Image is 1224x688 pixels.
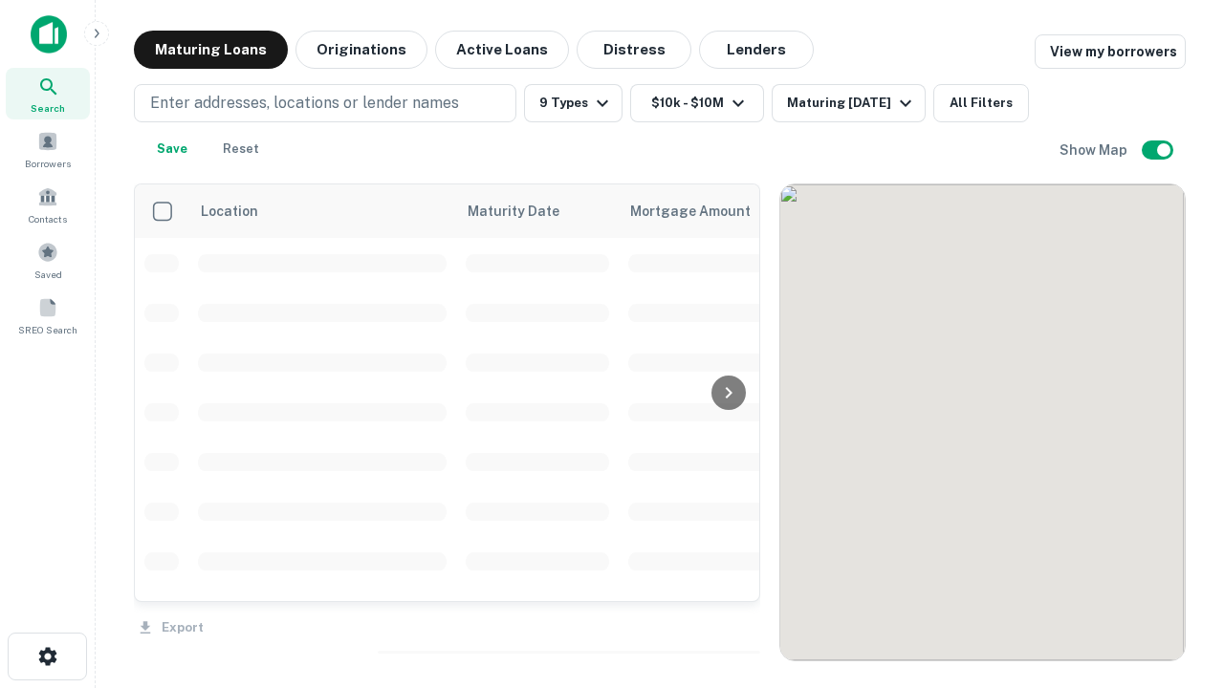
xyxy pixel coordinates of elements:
button: Enter addresses, locations or lender names [134,84,516,122]
th: Mortgage Amount [619,184,829,238]
button: Reset [210,130,272,168]
th: Maturity Date [456,184,619,238]
button: Maturing Loans [134,31,288,69]
button: $10k - $10M [630,84,764,122]
iframe: Chat Widget [1128,535,1224,627]
span: Borrowers [25,156,71,171]
a: View my borrowers [1035,34,1186,69]
p: Enter addresses, locations or lender names [150,92,459,115]
span: Location [200,200,258,223]
h6: Show Map [1060,140,1130,161]
a: SREO Search [6,290,90,341]
button: Originations [295,31,427,69]
button: Active Loans [435,31,569,69]
div: 0 0 [780,184,1185,660]
button: Maturing [DATE] [772,84,926,122]
button: Lenders [699,31,814,69]
span: Contacts [29,211,67,226]
button: 9 Types [524,84,623,122]
a: Borrowers [6,123,90,175]
span: Maturity Date [468,200,584,223]
button: All Filters [933,84,1029,122]
button: Distress [577,31,691,69]
span: Mortgage Amount [630,200,776,223]
span: Saved [34,267,62,282]
a: Contacts [6,179,90,230]
img: capitalize-icon.png [31,15,67,54]
a: Saved [6,234,90,286]
th: Location [188,184,456,238]
span: SREO Search [18,322,77,337]
span: Search [31,100,65,116]
a: Search [6,68,90,119]
button: Save your search to get updates of matches that match your search criteria. [142,130,203,168]
div: Maturing [DATE] [787,92,917,115]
